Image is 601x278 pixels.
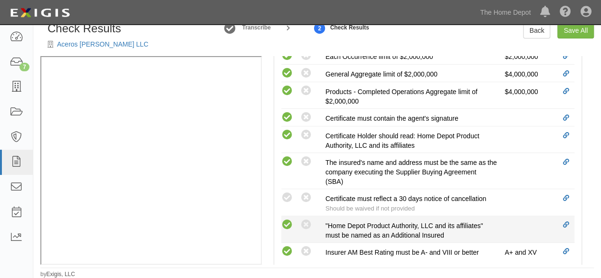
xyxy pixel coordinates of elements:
[300,129,312,141] i: Non-Compliant
[556,219,582,228] div: Status is linked to other agreement(s)
[325,53,433,60] span: Each Occurrence limit of $2,000,000
[300,112,312,124] i: Non-Compliant
[281,219,293,231] i: Compliant
[325,159,497,185] span: The insured's name and address must be the same as the company executing the Supplier Buying Agre...
[223,18,237,38] a: Edit Document
[300,50,312,62] i: This compliance result is calculated automatically and cannot be changed
[281,156,293,168] i: Compliant
[325,222,483,239] span: "Home Depot Product Authority, LLC and its affiliates" must be named as an Additional Insured
[313,23,327,34] strong: 2
[300,246,312,258] i: This compliance result is calculated automatically and cannot be changed
[325,195,487,202] span: Certificate must reflect a 30 days notice of cancellation
[325,70,438,78] span: General Aggregate limit of $2,000,000
[281,246,293,258] i: This compliance result is calculated automatically and cannot be changed
[281,112,293,124] i: Compliant
[505,87,549,96] p: $4,000,000
[556,155,582,165] div: Status is linked to other agreement(s)
[325,88,477,105] span: Products - Completed Operations Aggregate limit of $2,000,000
[19,63,29,71] div: 7
[325,132,479,149] span: Certificate Holder should read: Home Depot Product Authority, LLC and its affiliates
[505,248,549,257] p: A+ and XV
[330,24,369,31] small: Check Results
[556,129,582,138] div: Status is linked to other agreement(s)
[300,156,312,168] i: Non-Compliant
[242,24,271,31] small: Transcribe
[556,245,582,255] div: Status is linked to other agreement(s)
[523,22,550,38] a: Back
[505,69,549,79] p: $4,000,000
[325,249,479,256] span: Insurer AM Best Rating must be A- and VIII or better
[281,85,293,97] i: This compliance result is calculated automatically and cannot be changed
[240,23,271,31] a: Transcribe
[560,7,571,18] i: Help Center - Complianz
[556,192,582,201] div: Status is linked to other agreement(s)
[300,67,312,79] i: This compliance result is calculated automatically and cannot be changed
[325,115,458,122] span: Certificate must contain the agent's signature
[48,22,148,35] h1: Check Results
[281,192,293,204] i: Compliant
[281,129,293,141] i: Compliant
[556,67,582,77] div: Status is linked to other agreement(s)
[556,49,582,59] div: Status is linked to other agreement(s)
[313,18,327,38] a: 2
[281,67,293,79] i: This compliance result is calculated automatically and cannot be changed
[300,192,312,204] i: Non-Compliant
[325,205,415,212] span: Should be waived if not provided
[556,85,582,94] div: Status is linked to other agreement(s)
[7,4,73,21] img: logo-5460c22ac91f19d4615b14bd174203de0afe785f0fc80cf4dbbc73dc1793850b.png
[47,271,75,278] a: Exigis, LLC
[556,111,582,121] div: Status is linked to other agreement(s)
[300,85,312,97] i: This compliance result is calculated automatically and cannot be changed
[475,3,535,22] a: The Home Depot
[300,219,312,231] i: Non-Compliant
[57,40,148,48] a: Aceros [PERSON_NAME] LLC
[505,52,549,61] p: $2,000,000
[557,22,594,38] a: Save All
[281,50,293,62] i: This compliance result is calculated automatically and cannot be changed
